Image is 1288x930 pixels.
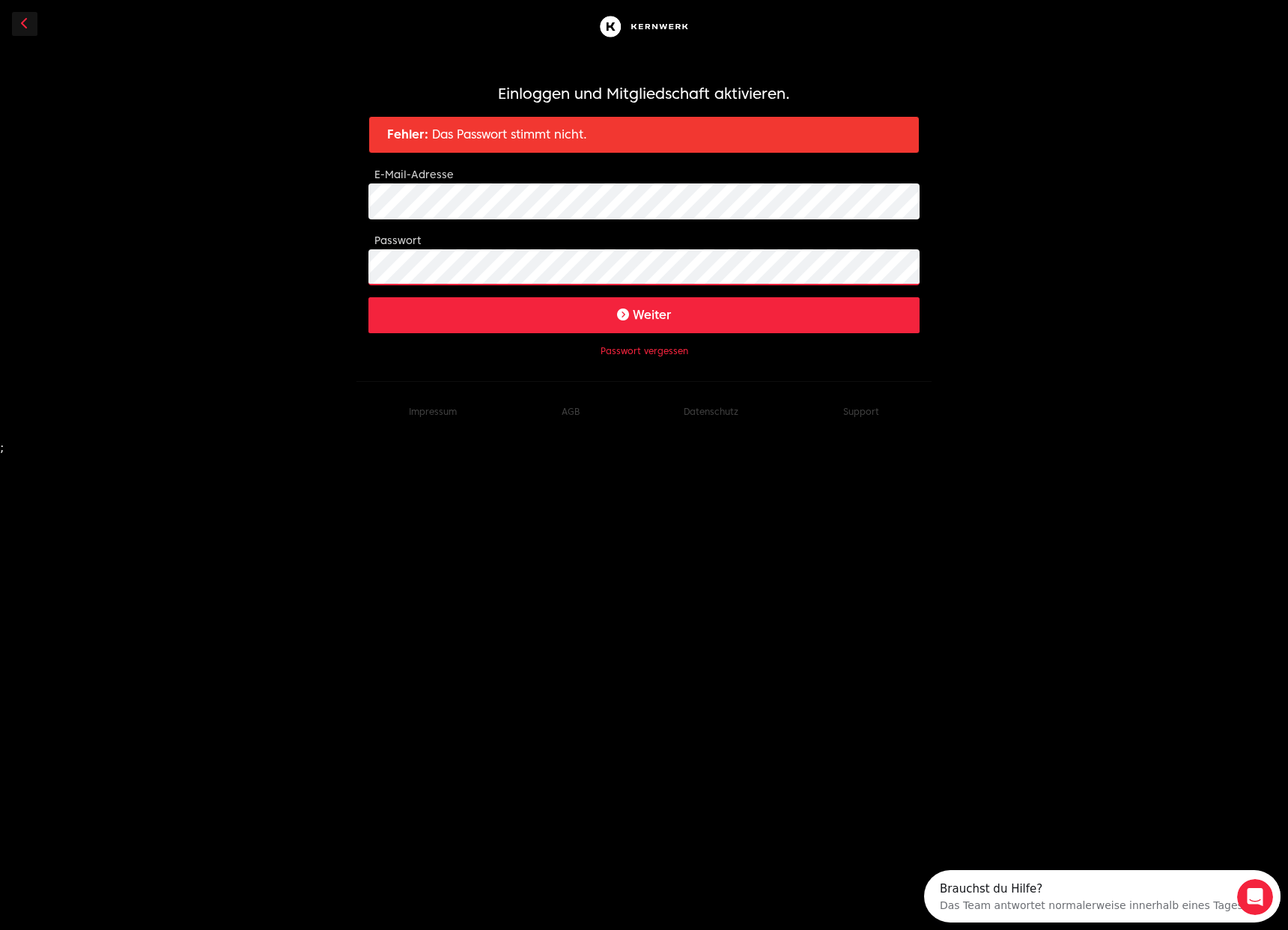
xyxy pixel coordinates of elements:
[368,297,920,333] button: Weiter
[374,234,421,246] label: Passwort
[409,406,457,417] a: Impressum
[387,127,428,142] strong: Fehler:
[16,25,322,40] div: Das Team antwortet normalerweise innerhalb eines Tages.
[374,168,454,180] label: E-Mail-Adresse
[562,406,580,417] a: AGB
[601,345,688,357] button: Passwort vergessen
[596,12,692,41] img: Kernwerk®
[368,83,920,104] h1: Einloggen und Mitgliedschaft aktivieren.
[368,116,920,154] p: Das Passwort stimmt nicht.
[1237,879,1273,915] iframe: Intercom live chat
[684,406,738,417] a: Datenschutz
[843,406,879,418] button: Support
[924,870,1281,923] iframe: Intercom live chat Discovery-Launcher
[6,6,366,47] div: Intercom-Nachrichtendienst öffnen
[16,13,322,25] div: Brauchst du Hilfe?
